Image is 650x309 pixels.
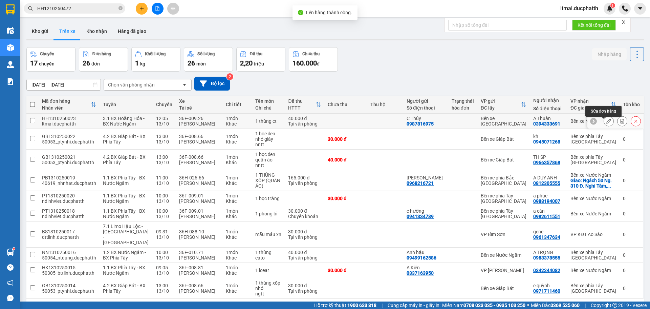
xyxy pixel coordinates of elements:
div: Tại văn phòng [288,121,321,127]
div: PT1310250020 [42,193,96,198]
div: 30.000 đ [328,196,364,201]
div: Chưa thu [302,52,320,56]
th: Toggle SortBy [39,96,100,114]
div: 13/10 [156,214,172,219]
div: VP Bỉm Sơn [481,232,526,237]
span: ltmai.ducphatth [555,4,604,13]
span: question-circle [7,264,14,271]
strong: 0369 525 060 [550,303,580,308]
div: C Thúy [407,116,445,121]
div: 36F-009.01 [179,208,219,214]
div: 36F-009.01 [179,193,219,198]
div: Chi tiết [226,102,248,107]
th: Toggle SortBy [567,96,620,114]
div: Khác [226,180,248,186]
div: 13/10 [156,139,172,144]
div: Khác [226,270,248,276]
span: 4.2 BX Giáp Bát - BX Phía Tây [103,154,146,165]
span: 26 [83,59,90,67]
span: Miền Nam [442,302,525,309]
div: [PERSON_NAME] [179,255,219,260]
div: 50053_ptynhi.ducphatth [42,139,96,144]
span: 2,20 [240,59,253,67]
button: Bộ lọc [194,77,230,91]
div: 50054_ntdung.ducphatth [42,255,96,260]
div: 30.000 đ [328,136,364,142]
th: Toggle SortBy [285,96,324,114]
div: Bến xe phía Tây [GEOGRAPHIC_DATA] [570,154,616,165]
div: 36F-008.66 [179,154,219,160]
span: món [196,61,206,66]
div: 30.000 đ [288,283,321,288]
div: [PERSON_NAME] [179,234,219,240]
div: hóa đơn [452,105,474,111]
div: Khác [226,139,248,144]
div: 0342244082 [533,268,560,273]
div: 0983378555 [533,255,560,260]
div: 30.000 đ [288,229,321,234]
div: 0 [623,211,640,216]
div: Bến xe phía Tây [GEOGRAPHIC_DATA] [570,134,616,144]
div: 36H-026.66 [179,175,219,180]
div: [PERSON_NAME] [179,214,219,219]
span: message [7,295,14,301]
span: aim [171,6,175,11]
div: PB1310250019 [42,175,96,180]
div: ĐC giao [570,105,611,111]
div: [PERSON_NAME] [179,160,219,165]
div: [PERSON_NAME] [179,139,219,144]
button: Số lượng26món [184,47,233,72]
div: Bến xe phía Tây [GEOGRAPHIC_DATA] [481,193,526,204]
span: search [28,6,33,11]
span: 1.1 BX Phía Tây - BX Nước Ngầm [103,193,145,204]
div: Bến xe phía Tây [GEOGRAPHIC_DATA] [481,208,526,219]
div: 36F-008.66 [179,283,219,288]
div: Khác [226,198,248,204]
div: Tại văn phòng [288,180,321,186]
div: 13/10 [156,198,172,204]
div: 0961347634 [533,234,560,240]
div: [PERSON_NAME] [179,198,219,204]
div: a cẩn [533,208,564,214]
div: Xe [179,98,219,104]
div: Khác [226,234,248,240]
div: Bến xe Nước Ngầm [481,252,526,258]
div: HK1310250015 [42,265,96,270]
div: Nhân viên [42,105,91,111]
span: chuyến [39,61,55,66]
div: Số lượng [197,52,215,56]
div: Bến xe Nước Ngầm [570,196,616,201]
div: 40.000 đ [328,157,364,162]
div: 1 lcear [255,268,282,273]
div: Tại văn phòng [288,288,321,294]
div: Ghi chú [255,105,282,111]
div: [PERSON_NAME] [179,270,219,276]
div: 1 bọc đen quần áo [255,152,282,162]
img: warehouse-icon [7,249,14,256]
div: 13/10 [156,270,172,276]
span: Kết nối tổng đài [578,21,610,29]
button: Hàng đã giao [112,23,152,39]
div: 0 [623,252,640,258]
div: 13/10 [156,288,172,294]
div: 0 [623,196,640,201]
div: 1 THÙNG XỐP (QUẦN ÁO) [255,172,282,189]
div: 1 thùng cato [255,250,282,260]
div: 30.000 đ [288,208,321,214]
img: phone-icon [622,5,628,12]
button: aim [167,3,179,15]
span: 3.1 BX Hoằng Hóa - BX Nước Ngầm [103,116,145,127]
div: A Thuần [533,116,564,121]
div: Khác [226,160,248,165]
div: 1 bọc trắng [255,196,282,201]
div: 0968216721 [407,180,434,186]
span: plus [139,6,144,11]
div: 0982611551 [533,214,560,219]
div: A DUY ANH [533,175,564,180]
div: Giao: Ngách 50 Ng. 310 Đ. Nghi Tàm, Yên Phụ, Tây Hồ, Hà Nội, Việt Nam [570,178,616,189]
span: 4.2 BX Giáp Bát - BX Phía Tây [103,134,146,144]
span: check-circle [298,10,303,15]
div: 0 [623,286,640,291]
div: 1 phong bì [255,211,282,216]
div: Bến xe Nước Ngầm [570,268,616,273]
